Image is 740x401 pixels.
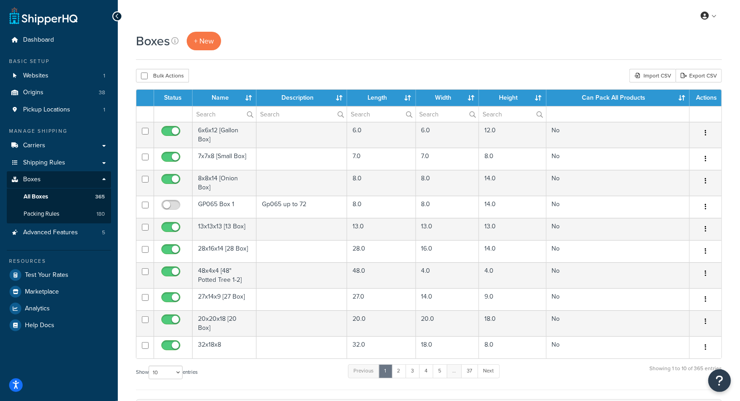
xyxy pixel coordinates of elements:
td: 27x14x9 [27 Box] [193,288,256,310]
td: No [547,288,690,310]
span: All Boxes [24,193,48,201]
span: Analytics [25,305,50,313]
li: Packing Rules [7,206,111,222]
td: GP065 Box 1 [193,196,256,218]
li: Shipping Rules [7,155,111,171]
a: Websites 1 [7,68,111,84]
a: 4 [419,364,434,378]
span: Marketplace [25,288,59,296]
a: + New [187,32,221,50]
div: Basic Setup [7,58,111,65]
input: Search [256,106,347,122]
li: Boxes [7,171,111,223]
a: 37 [461,364,479,378]
td: No [547,196,690,218]
button: Open Resource Center [708,369,731,392]
td: 8.0 [479,336,546,358]
h1: Boxes [136,32,170,50]
a: Next [478,364,500,378]
td: 6x6x12 [Gallon Box] [193,122,256,148]
a: 1 [379,364,392,378]
td: No [547,148,690,170]
td: 13x13x13 [13 Box] [193,218,256,240]
td: No [547,170,690,196]
td: No [547,218,690,240]
div: Resources [7,257,111,265]
td: 14.0 [416,288,479,310]
td: 14.0 [479,170,546,196]
td: 7.0 [347,148,416,170]
td: 13.0 [416,218,479,240]
td: 8.0 [416,170,479,196]
td: 6.0 [416,122,479,148]
span: 1 [103,72,105,80]
input: Search [193,106,256,122]
div: Showing 1 to 10 of 365 entries [649,363,722,383]
a: Carriers [7,137,111,154]
span: Test Your Rates [25,271,68,279]
input: Search [347,106,415,122]
th: Length : activate to sort column ascending [347,90,416,106]
td: 18.0 [416,336,479,358]
td: 8x8x14 [Onion Box] [193,170,256,196]
span: + New [194,36,214,46]
td: 12.0 [479,122,546,148]
th: Name : activate to sort column ascending [193,90,256,106]
a: Pickup Locations 1 [7,101,111,118]
a: 3 [406,364,420,378]
a: … [447,364,462,378]
td: 28x16x14 [28 Box] [193,240,256,262]
input: Search [479,106,546,122]
th: Status [154,90,193,106]
td: 9.0 [479,288,546,310]
td: 32x18x8 [193,336,256,358]
a: Dashboard [7,32,111,48]
a: Test Your Rates [7,267,111,283]
div: Import CSV [629,69,676,82]
a: Marketplace [7,284,111,300]
span: Websites [23,72,48,80]
span: 5 [102,229,105,237]
td: 7x7x8 [Small Box] [193,148,256,170]
a: All Boxes 365 [7,188,111,205]
td: Gp065 up to 72 [256,196,347,218]
td: 4.0 [479,262,546,288]
a: Help Docs [7,317,111,333]
input: Search [416,106,479,122]
th: Can Pack All Products : activate to sort column ascending [547,90,690,106]
td: 18.0 [479,310,546,336]
li: Websites [7,68,111,84]
a: Advanced Features 5 [7,224,111,241]
span: Boxes [23,176,41,184]
th: Width : activate to sort column ascending [416,90,479,106]
span: 365 [95,193,105,201]
td: No [547,240,690,262]
a: Packing Rules 180 [7,206,111,222]
li: Analytics [7,300,111,317]
th: Height : activate to sort column ascending [479,90,546,106]
select: Showentries [149,366,183,379]
label: Show entries [136,366,198,379]
a: Previous [348,364,380,378]
li: Origins [7,84,111,101]
td: 8.0 [479,148,546,170]
td: 13.0 [347,218,416,240]
span: Pickup Locations [23,106,70,114]
span: 1 [103,106,105,114]
span: Dashboard [23,36,54,44]
span: Packing Rules [24,210,59,218]
td: 32.0 [347,336,416,358]
span: Shipping Rules [23,159,65,167]
td: 20x20x18 [20 Box] [193,310,256,336]
td: No [547,336,690,358]
li: All Boxes [7,188,111,205]
td: 7.0 [416,148,479,170]
li: Pickup Locations [7,101,111,118]
a: Boxes [7,171,111,188]
td: 14.0 [479,196,546,218]
td: 20.0 [347,310,416,336]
